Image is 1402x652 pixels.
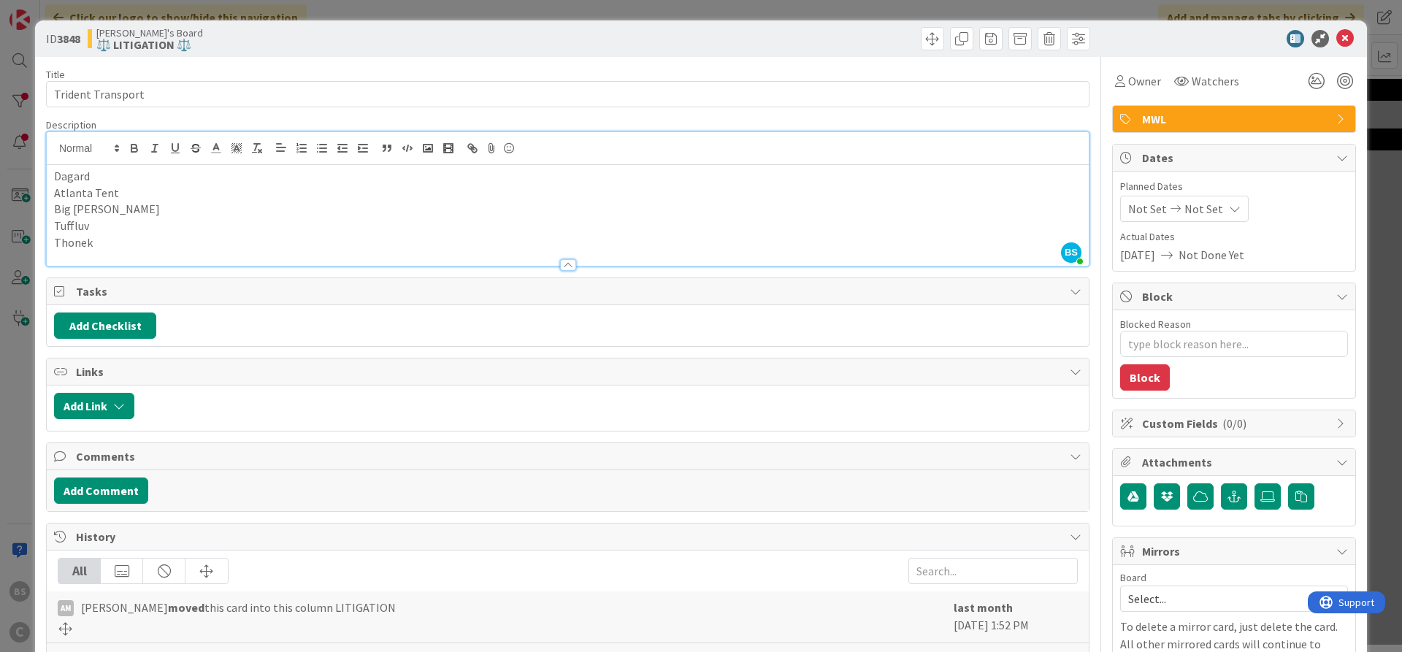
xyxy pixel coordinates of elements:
[1120,572,1146,583] span: Board
[58,559,101,583] div: All
[1222,416,1246,431] span: ( 0/0 )
[1128,200,1167,218] span: Not Set
[1142,149,1329,166] span: Dates
[76,448,1062,465] span: Comments
[31,2,66,20] span: Support
[54,312,156,339] button: Add Checklist
[1184,200,1223,218] span: Not Set
[96,27,203,39] span: [PERSON_NAME]'s Board
[54,201,1081,218] p: Big [PERSON_NAME]
[954,600,1013,615] b: last month
[1142,542,1329,560] span: Mirrors
[46,118,96,131] span: Description
[46,68,65,81] label: Title
[46,30,80,47] span: ID
[58,600,74,616] div: AM
[1128,588,1315,609] span: Select...
[908,558,1078,584] input: Search...
[57,31,80,46] b: 3848
[1120,318,1191,331] label: Blocked Reason
[1142,453,1329,471] span: Attachments
[54,234,1081,251] p: Thonek
[81,599,396,616] span: [PERSON_NAME] this card into this column LITIGATION
[54,185,1081,202] p: Atlanta Tent
[1120,179,1348,194] span: Planned Dates
[1120,364,1170,391] button: Block
[1142,288,1329,305] span: Block
[54,168,1081,185] p: Dagard
[954,599,1078,635] div: [DATE] 1:52 PM
[1120,229,1348,245] span: Actual Dates
[1142,415,1329,432] span: Custom Fields
[54,478,148,504] button: Add Comment
[76,528,1062,545] span: History
[1120,246,1155,264] span: [DATE]
[54,393,134,419] button: Add Link
[1128,72,1161,90] span: Owner
[54,218,1081,234] p: Tuffluv
[1192,72,1239,90] span: Watchers
[1179,246,1244,264] span: Not Done Yet
[76,363,1062,380] span: Links
[168,600,204,615] b: moved
[76,283,1062,300] span: Tasks
[1142,110,1329,128] span: MWL
[46,81,1089,107] input: type card name here...
[96,39,203,50] b: ⚖️ LITIGATION ⚖️
[1061,242,1081,263] span: BS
